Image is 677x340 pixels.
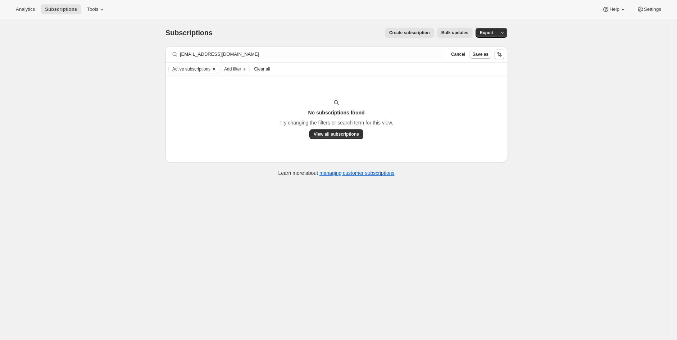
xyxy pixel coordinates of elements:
[169,65,210,73] button: Active subscriptions
[254,66,270,72] span: Clear all
[16,6,35,12] span: Analytics
[224,66,241,72] span: Add filter
[165,29,213,37] span: Subscriptions
[83,4,110,14] button: Tools
[87,6,98,12] span: Tools
[469,50,491,59] button: Save as
[389,30,430,36] span: Create subscription
[41,4,81,14] button: Subscriptions
[494,49,504,59] button: Sort the results
[309,129,363,139] button: View all subscriptions
[476,28,498,38] button: Export
[314,131,359,137] span: View all subscriptions
[12,4,39,14] button: Analytics
[437,28,473,38] button: Bulk updates
[644,6,661,12] span: Settings
[180,49,444,59] input: Filter subscribers
[472,51,489,57] span: Save as
[221,65,250,73] button: Add filter
[448,50,468,59] button: Cancel
[319,170,395,176] a: managing customer subscriptions
[385,28,434,38] button: Create subscription
[278,169,395,177] p: Learn more about
[451,51,465,57] span: Cancel
[45,6,77,12] span: Subscriptions
[308,109,364,116] h3: No subscriptions found
[210,65,218,73] button: Clear
[172,66,210,72] span: Active subscriptions
[598,4,631,14] button: Help
[441,30,468,36] span: Bulk updates
[609,6,619,12] span: Help
[632,4,665,14] button: Settings
[251,65,273,73] button: Clear all
[280,119,393,126] p: Try changing the filters or search term for this view.
[480,30,494,36] span: Export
